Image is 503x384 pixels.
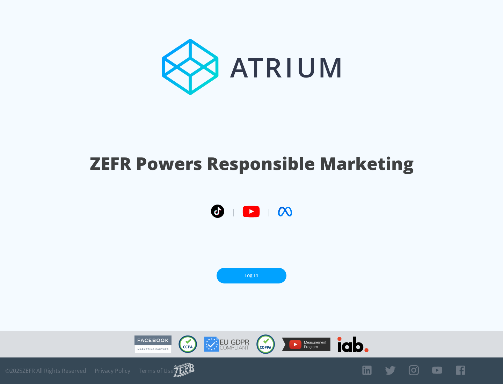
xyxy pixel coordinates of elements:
img: Facebook Marketing Partner [134,335,172,353]
a: Log In [217,268,286,283]
img: COPPA Compliant [256,334,275,354]
img: CCPA Compliant [178,335,197,353]
img: GDPR Compliant [204,337,249,352]
span: © 2025 ZEFR All Rights Reserved [5,367,86,374]
h1: ZEFR Powers Responsible Marketing [90,152,414,176]
span: | [231,206,235,217]
img: IAB [337,337,369,352]
a: Privacy Policy [95,367,130,374]
a: Terms of Use [139,367,174,374]
span: | [267,206,271,217]
img: YouTube Measurement Program [282,338,330,351]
